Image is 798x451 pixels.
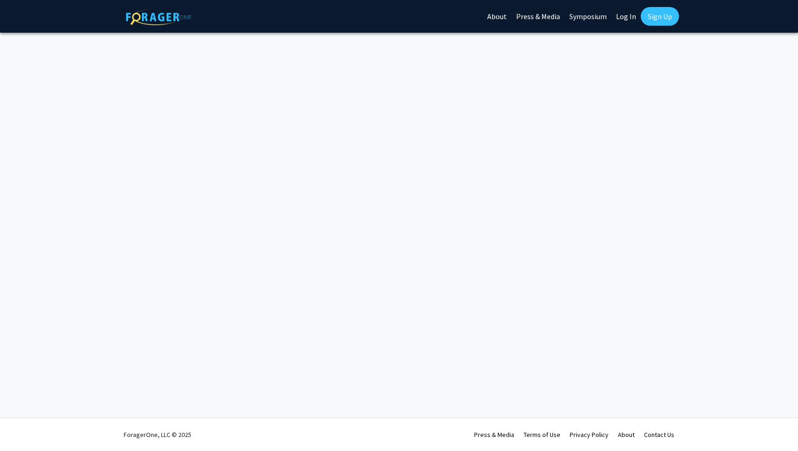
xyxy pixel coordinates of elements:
[641,7,679,26] a: Sign Up
[124,418,191,451] div: ForagerOne, LLC © 2025
[126,9,191,25] img: ForagerOne Logo
[644,430,674,439] a: Contact Us
[474,430,514,439] a: Press & Media
[524,430,560,439] a: Terms of Use
[618,430,635,439] a: About
[570,430,609,439] a: Privacy Policy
